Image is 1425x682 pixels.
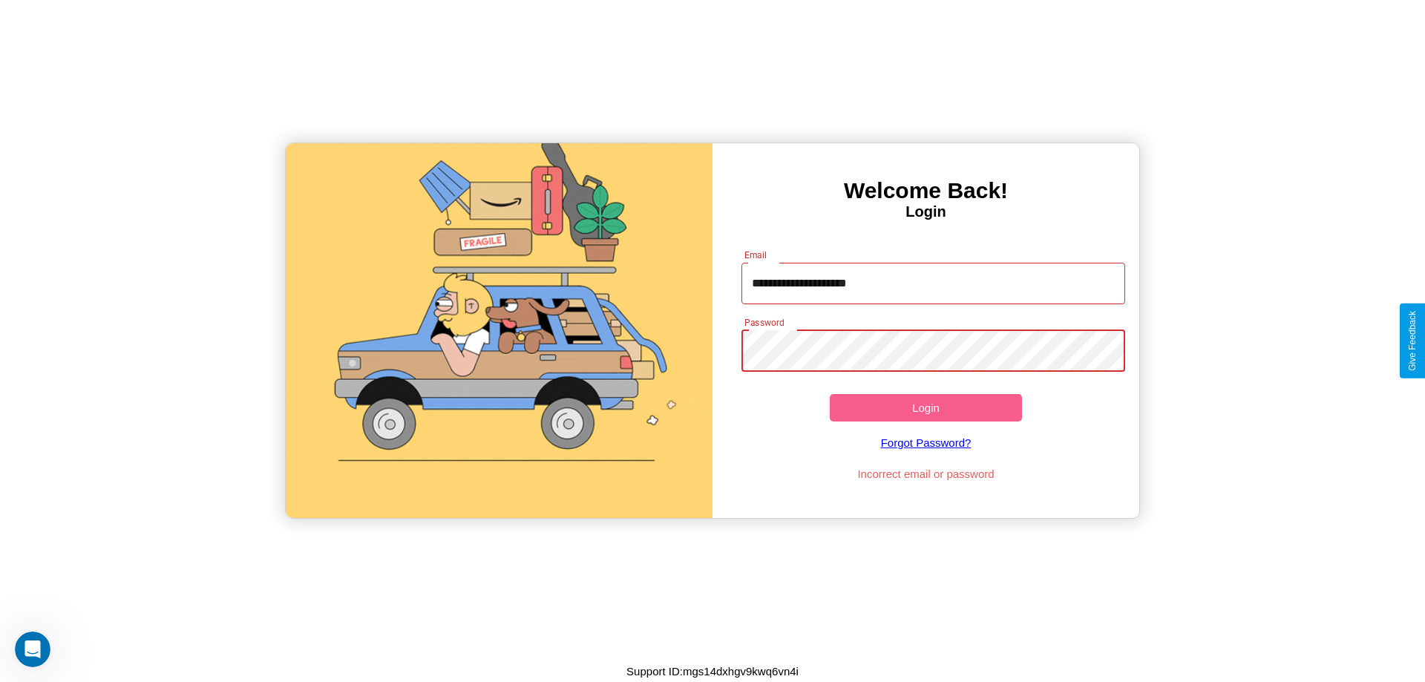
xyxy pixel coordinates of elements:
label: Email [744,249,767,261]
label: Password [744,316,784,329]
p: Support ID: mgs14dxhgv9kwq6vn4i [626,661,799,681]
img: gif [286,143,712,518]
button: Login [830,394,1022,422]
p: Incorrect email or password [734,464,1118,484]
iframe: Intercom live chat [15,632,50,667]
h4: Login [712,203,1139,220]
h3: Welcome Back! [712,178,1139,203]
div: Give Feedback [1407,311,1418,371]
a: Forgot Password? [734,422,1118,464]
